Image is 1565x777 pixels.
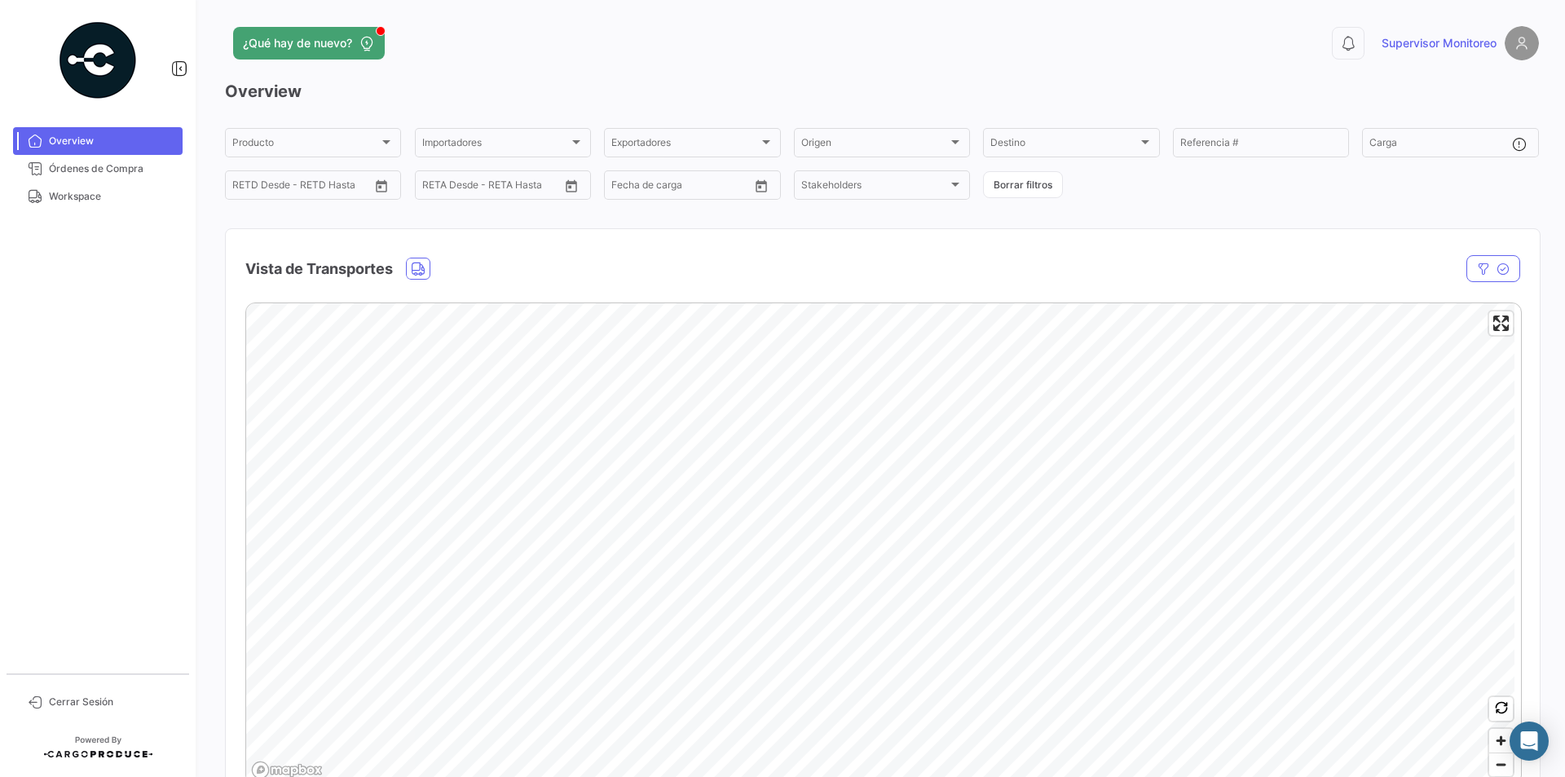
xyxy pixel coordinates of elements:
span: Workspace [49,189,176,204]
span: Exportadores [611,139,758,151]
img: placeholder-user.png [1505,26,1539,60]
span: Órdenes de Compra [49,161,176,176]
span: Producto [232,139,379,151]
button: Open calendar [369,174,394,198]
button: Zoom out [1489,753,1513,776]
div: Abrir Intercom Messenger [1510,722,1549,761]
a: Overview [13,127,183,155]
h3: Overview [225,80,1539,103]
button: Borrar filtros [983,171,1063,198]
input: Hasta [463,182,528,193]
button: Open calendar [749,174,774,198]
input: Desde [232,182,262,193]
span: Supervisor Monitoreo [1382,35,1497,51]
button: Zoom in [1489,729,1513,753]
span: Zoom out [1489,753,1513,776]
button: ¿Qué hay de nuevo? [233,27,385,60]
span: Stakeholders [801,182,948,193]
span: Overview [49,134,176,148]
input: Desde [611,182,641,193]
button: Land [407,258,430,279]
h4: Vista de Transportes [245,258,393,280]
input: Hasta [652,182,717,193]
input: Desde [422,182,452,193]
a: Workspace [13,183,183,210]
img: powered-by.png [57,20,139,101]
button: Enter fullscreen [1489,311,1513,335]
span: Destino [990,139,1137,151]
a: Órdenes de Compra [13,155,183,183]
input: Hasta [273,182,338,193]
span: Cerrar Sesión [49,695,176,709]
span: Origen [801,139,948,151]
span: Importadores [422,139,569,151]
button: Open calendar [559,174,584,198]
span: ¿Qué hay de nuevo? [243,35,352,51]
